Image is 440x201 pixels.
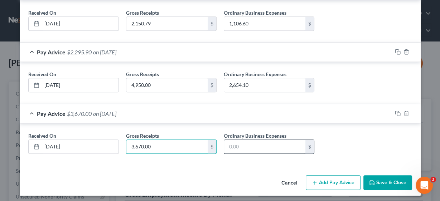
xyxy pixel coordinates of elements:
span: Pay Advice [37,110,66,117]
input: MM/DD/YYYY [42,78,119,92]
input: MM/DD/YYYY [42,140,119,153]
button: Save & Close [363,175,412,190]
label: Gross Receipts [126,132,159,139]
span: on [DATE] [93,49,116,55]
iframe: Intercom live chat [416,177,433,194]
span: Received On [28,133,56,139]
span: Pay Advice [37,49,66,55]
label: Gross Receipts [126,70,159,78]
span: $3,670.00 [67,110,92,117]
span: 3 [430,177,436,182]
input: 0.00 [224,140,305,153]
label: Ordinary Business Expenses [224,70,286,78]
div: $ [305,78,314,92]
div: $ [208,140,216,153]
span: on [DATE] [93,110,116,117]
input: 0.00 [224,78,305,92]
label: Ordinary Business Expenses [224,132,286,139]
button: Cancel [276,176,303,190]
button: Add Pay Advice [306,175,361,190]
span: Received On [28,71,56,77]
label: Gross Receipts [126,9,159,16]
div: $ [208,17,216,30]
div: $ [305,17,314,30]
input: MM/DD/YYYY [42,17,119,30]
input: 0.00 [126,78,208,92]
span: Received On [28,10,56,16]
div: $ [208,78,216,92]
input: 0.00 [126,140,208,153]
input: 0.00 [224,17,305,30]
label: Ordinary Business Expenses [224,9,286,16]
input: 0.00 [126,17,208,30]
div: $ [305,140,314,153]
span: $2,295.90 [67,49,92,55]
